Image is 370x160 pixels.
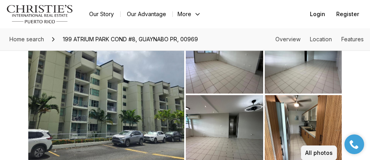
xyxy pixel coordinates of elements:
span: Home search [9,36,44,42]
button: More [173,9,206,20]
a: Skip to: Features [341,36,364,42]
button: View image gallery [186,24,263,94]
span: Register [336,11,359,17]
button: Login [305,6,330,22]
span: 199 ATRIUM PARK COND #8, GUAYNABO PR, 00969 [60,33,201,46]
a: Our Story [83,9,120,20]
a: Home search [6,33,47,46]
span: Login [310,11,325,17]
a: Our Advantage [121,9,172,20]
nav: Page section menu [275,36,364,42]
button: Register [332,6,364,22]
img: logo [6,5,73,24]
p: All photos [305,150,333,156]
a: Skip to: Location [310,36,332,42]
a: Skip to: Overview [275,36,300,42]
button: View image gallery [265,24,342,94]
